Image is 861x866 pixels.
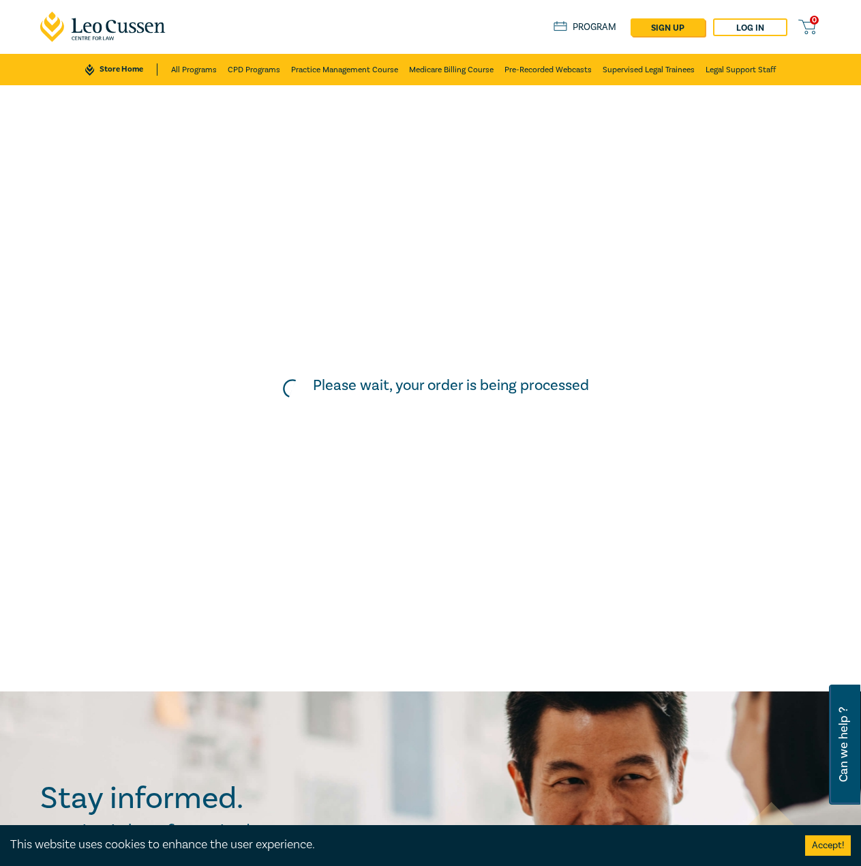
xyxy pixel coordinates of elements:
[10,836,785,854] div: This website uses cookies to enhance the user experience.
[631,18,705,36] a: sign up
[228,54,280,85] a: CPD Programs
[713,18,787,36] a: Log in
[837,693,850,796] span: Can we help ?
[291,54,398,85] a: Practice Management Course
[603,54,695,85] a: Supervised Legal Trainees
[810,16,819,25] span: 0
[409,54,494,85] a: Medicare Billing Course
[706,54,776,85] a: Legal Support Staff
[504,54,592,85] a: Pre-Recorded Webcasts
[171,54,217,85] a: All Programs
[85,63,157,76] a: Store Home
[554,21,617,33] a: Program
[313,376,589,394] h5: Please wait, your order is being processed
[805,835,851,856] button: Accept cookies
[40,781,362,816] h2: Stay informed.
